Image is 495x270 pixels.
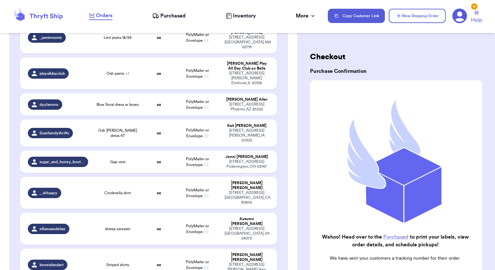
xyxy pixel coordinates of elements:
div: Autumn [PERSON_NAME] [224,217,270,226]
strong: oz [157,160,161,164]
strong: oz [157,263,161,267]
span: playalldayclub [40,71,65,76]
a: Purchased [152,12,186,20]
span: Gap vest [110,159,125,164]
span: dyylannnn [40,102,58,107]
div: [PERSON_NAME] Aller [224,97,270,102]
div: [PERSON_NAME] [PERSON_NAME] [224,253,270,262]
span: PolyMailer or Envelope ✉️ [186,188,209,198]
a: Help [471,11,482,24]
div: [PERSON_NAME] [PERSON_NAME] [224,181,270,190]
span: Scanfamilythrifts [40,130,69,136]
a: Inventory [226,12,256,20]
strong: oz [157,36,161,39]
div: 4 [471,3,478,10]
strong: oz [157,227,161,231]
span: Inventory [233,12,256,20]
span: PolyMailer or Envelope ✉️ [186,69,209,78]
span: Osh [PERSON_NAME] dress 4T [96,128,140,138]
span: Osh pants [107,71,129,76]
p: We have sent your customers a tracking number for their order. [315,255,476,262]
div: [STREET_ADDRESS] [PERSON_NAME] , IA 50325 [224,128,270,143]
a: Orders [89,12,112,20]
span: sugar_and_honey_boutique [40,159,84,164]
span: Help [471,16,482,24]
div: [STREET_ADDRESS] Pickerington , OH 43147 [224,159,270,169]
div: [STREET_ADDRESS] [GEOGRAPHIC_DATA] , CA 90805 [224,190,270,205]
div: Kait [PERSON_NAME] [224,123,270,128]
strong: oz [157,191,161,195]
span: PolyMailer or Envelope ✉️ [186,33,209,42]
button: New Shipping Order [389,9,446,23]
span: Blue floral dress w bows [97,102,139,107]
span: PolyMailer or Envelope ✉️ [186,128,209,138]
span: ellianaandelise [40,226,65,231]
strong: oz [157,72,161,75]
span: PolyMailer or Envelope ✉️ [186,100,209,109]
div: [PERSON_NAME] Play All Day Club cc Bella [224,61,270,71]
span: Levi jeans 18/24 [104,35,132,40]
a: 4 [452,8,467,23]
div: [STREET_ADDRESS] [GEOGRAPHIC_DATA] , VA 24073 [224,226,270,241]
button: Copy Customer Link [328,9,385,23]
span: Cinderella shirt [104,190,131,196]
span: PolyMailer or Envelope ✉️ [186,260,209,270]
h3: Purchase Confirmation [310,67,482,75]
span: boneislandart [40,262,63,267]
strong: oz [157,131,161,135]
h2: Wahoo! Head over to the to print your labels, view order details, and schedule pickups! [315,233,476,249]
span: PolyMailer or Envelope ✉️ [186,157,209,167]
div: [STREET_ADDRESS] Phoenix , AZ 85022 [224,102,270,112]
div: [STREET_ADDRESS] [GEOGRAPHIC_DATA] , MA 02719 [224,35,270,50]
span: PolyMailer or Envelope ✉️ [186,224,209,234]
span: Purchased [160,12,186,20]
span: Orders [96,12,112,19]
div: [STREET_ADDRESS][PERSON_NAME] Elmhurst , IL 60126 [224,71,270,85]
span: Striped shirts [106,262,129,267]
a: Purchased [383,234,409,240]
div: Jenni [PERSON_NAME] [224,154,270,159]
span: _.shhaayy [40,190,57,196]
div: More [296,12,316,20]
span: sheep sweater [105,226,131,231]
h2: Checkout [310,52,482,62]
span: + 1 [125,72,129,75]
strong: oz [157,103,161,107]
span: _jamiemoniz [40,35,62,40]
